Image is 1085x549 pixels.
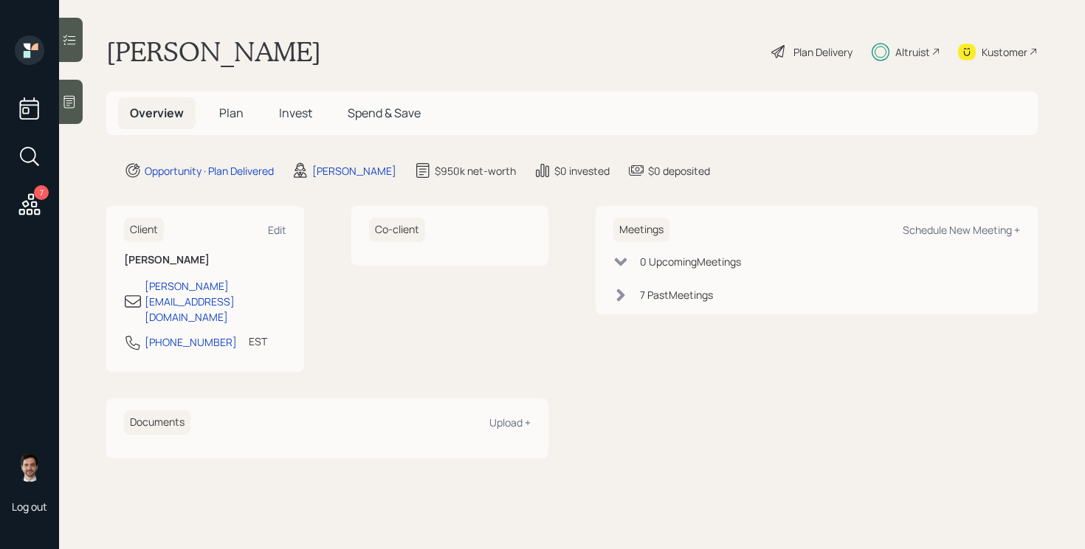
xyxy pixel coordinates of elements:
[268,223,286,237] div: Edit
[106,35,321,68] h1: [PERSON_NAME]
[124,410,190,435] h6: Documents
[348,105,421,121] span: Spend & Save
[124,218,164,242] h6: Client
[219,105,244,121] span: Plan
[124,254,286,266] h6: [PERSON_NAME]
[145,334,237,350] div: [PHONE_NUMBER]
[369,218,425,242] h6: Co-client
[12,500,47,514] div: Log out
[895,44,930,60] div: Altruist
[489,415,531,429] div: Upload +
[130,105,184,121] span: Overview
[279,105,312,121] span: Invest
[903,223,1020,237] div: Schedule New Meeting +
[613,218,669,242] h6: Meetings
[312,163,396,179] div: [PERSON_NAME]
[982,44,1027,60] div: Kustomer
[249,334,267,349] div: EST
[15,452,44,482] img: jonah-coleman-headshot.png
[554,163,610,179] div: $0 invested
[793,44,852,60] div: Plan Delivery
[640,287,713,303] div: 7 Past Meeting s
[145,278,286,325] div: [PERSON_NAME][EMAIL_ADDRESS][DOMAIN_NAME]
[648,163,710,179] div: $0 deposited
[640,254,741,269] div: 0 Upcoming Meeting s
[435,163,516,179] div: $950k net-worth
[145,163,274,179] div: Opportunity · Plan Delivered
[34,185,49,200] div: 7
